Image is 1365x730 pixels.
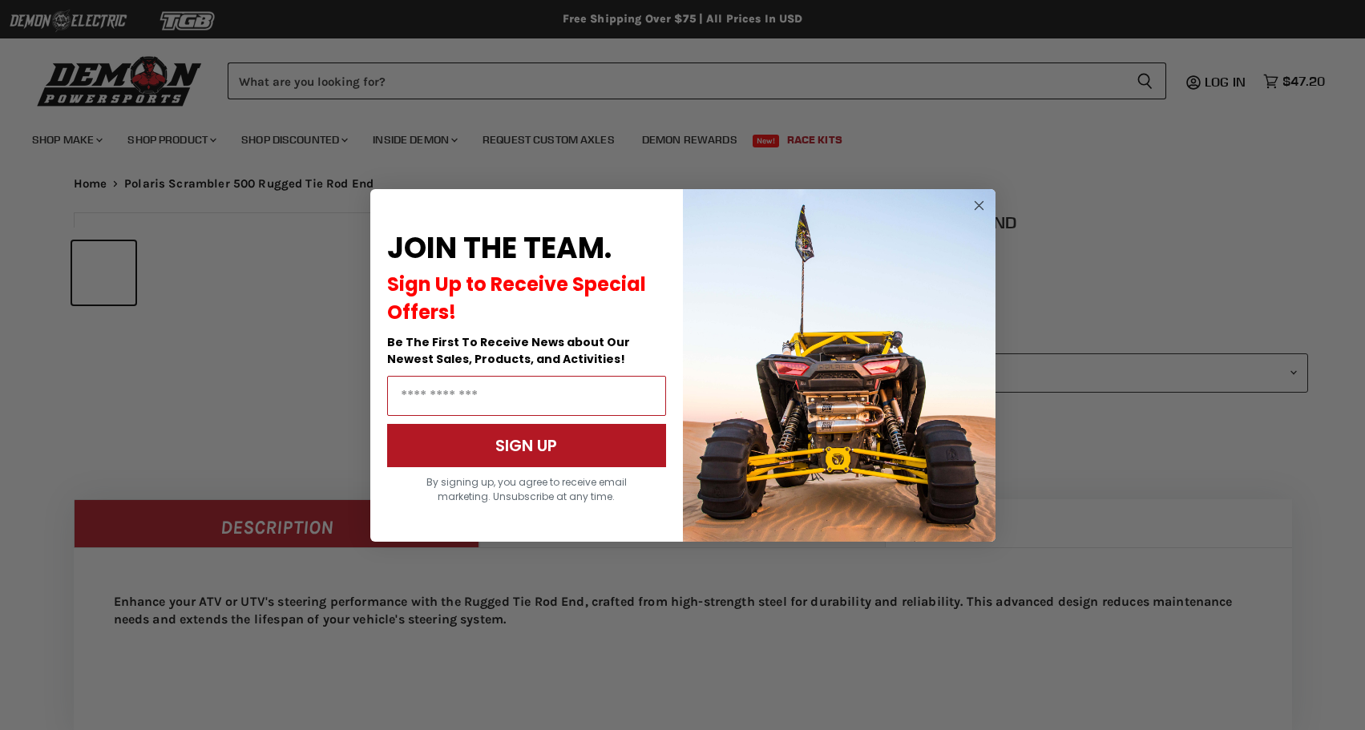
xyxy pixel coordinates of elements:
[683,189,995,542] img: a9095488-b6e7-41ba-879d-588abfab540b.jpeg
[387,376,666,416] input: Email Address
[387,334,630,367] span: Be The First To Receive News about Our Newest Sales, Products, and Activities!
[387,271,646,325] span: Sign Up to Receive Special Offers!
[387,424,666,467] button: SIGN UP
[387,228,612,268] span: JOIN THE TEAM.
[426,475,627,503] span: By signing up, you agree to receive email marketing. Unsubscribe at any time.
[969,196,989,216] button: Close dialog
